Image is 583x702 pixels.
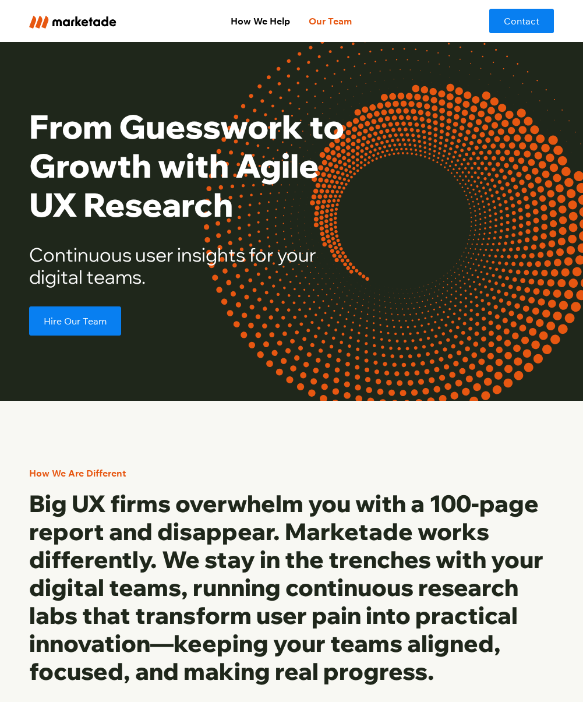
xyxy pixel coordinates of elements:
[489,9,554,33] a: Contact
[29,306,121,336] a: Hire Our Team
[29,489,554,685] h3: Big UX firms overwhelm you with a 100-page report and disappear. Marketade works differently. We ...
[29,244,370,288] h2: Continuous user insights for your digital teams.
[29,107,370,225] h1: From Guesswork to Growth with Agile UX Research
[221,9,299,33] a: How We Help
[29,466,126,480] div: How We Are Different
[299,9,361,33] a: Our Team
[29,13,137,28] a: home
